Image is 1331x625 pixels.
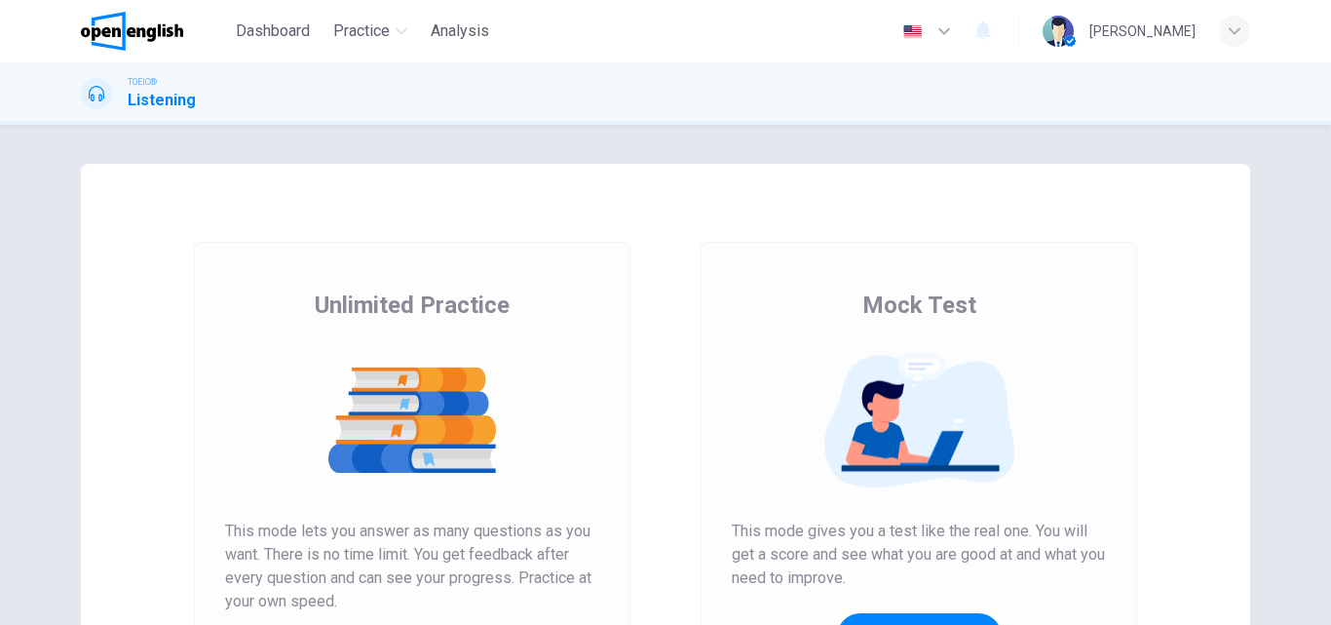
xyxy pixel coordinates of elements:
button: Dashboard [228,14,318,49]
button: Practice [325,14,415,49]
img: Profile picture [1043,16,1074,47]
button: Analysis [423,14,497,49]
span: This mode gives you a test like the real one. You will get a score and see what you are good at a... [732,520,1106,590]
span: This mode lets you answer as many questions as you want. There is no time limit. You get feedback... [225,520,599,613]
span: Dashboard [236,20,310,43]
img: OpenEnglish logo [81,12,183,51]
span: Mock Test [862,290,976,321]
span: TOEIC® [128,75,157,89]
img: en [900,24,925,39]
a: OpenEnglish logo [81,12,228,51]
div: [PERSON_NAME] [1089,20,1196,43]
span: Analysis [431,20,489,43]
span: Unlimited Practice [315,290,510,321]
span: Practice [333,20,390,43]
h1: Listening [128,89,196,112]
